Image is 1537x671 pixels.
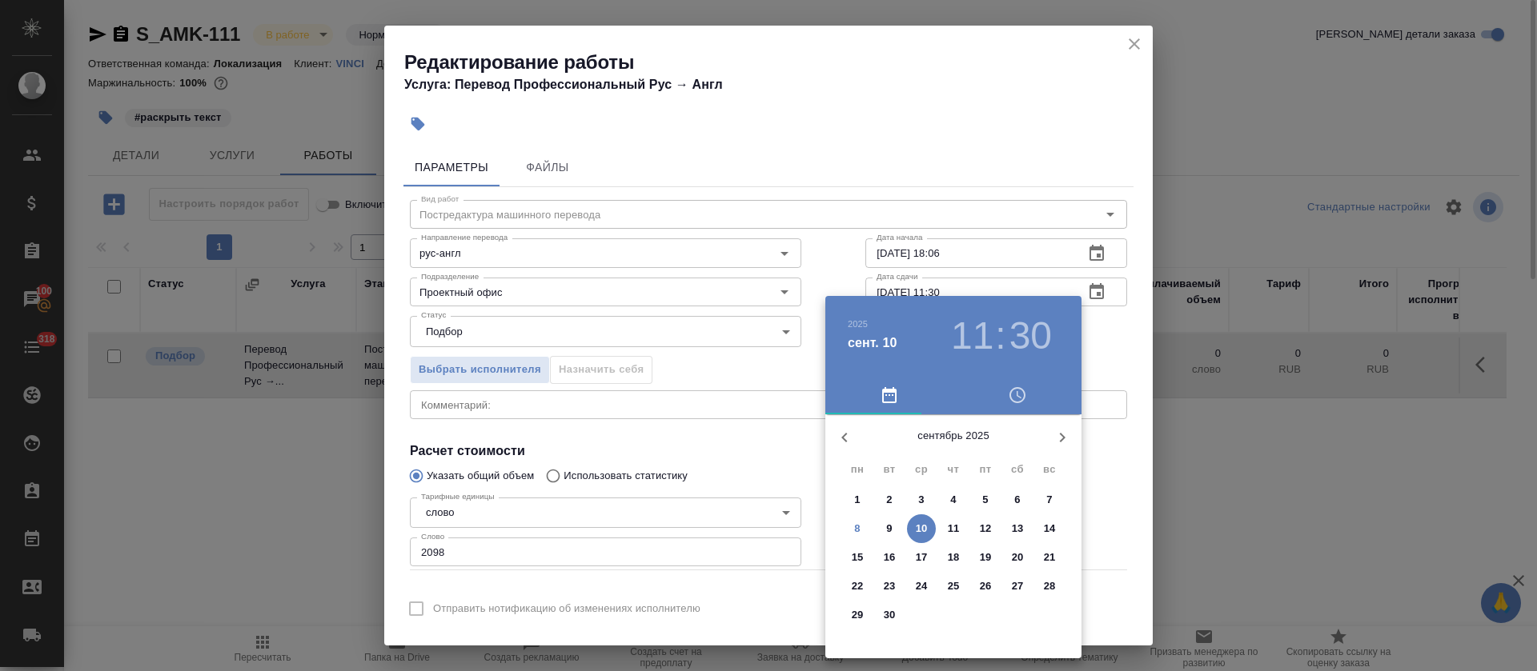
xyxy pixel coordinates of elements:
p: 2 [886,492,892,508]
button: 13 [1003,514,1032,543]
button: 26 [971,572,1000,601]
p: 13 [1012,521,1024,537]
span: ср [907,461,936,477]
p: 27 [1012,578,1024,594]
h3: : [995,314,1005,358]
p: 16 [884,549,896,565]
button: 21 [1035,543,1064,572]
button: 11 [951,314,993,358]
span: пн [843,461,872,477]
button: 20 [1003,543,1032,572]
button: 15 [843,543,872,572]
p: сентябрь 2025 [864,428,1043,444]
button: 28 [1035,572,1064,601]
button: 16 [875,543,904,572]
button: 27 [1003,572,1032,601]
button: 22 [843,572,872,601]
button: сент. 10 [848,334,897,353]
p: 20 [1012,549,1024,565]
button: 19 [971,543,1000,572]
span: вт [875,461,904,477]
p: 11 [948,521,960,537]
p: 26 [980,578,992,594]
button: 10 [907,514,936,543]
button: 7 [1035,485,1064,514]
button: 25 [939,572,968,601]
button: 8 [843,514,872,543]
button: 5 [971,485,1000,514]
span: чт [939,461,968,477]
p: 22 [852,578,864,594]
p: 29 [852,607,864,623]
span: вс [1035,461,1064,477]
p: 1 [854,492,860,508]
button: 29 [843,601,872,629]
button: 30 [1009,314,1052,358]
span: пт [971,461,1000,477]
button: 11 [939,514,968,543]
button: 18 [939,543,968,572]
p: 24 [916,578,928,594]
p: 30 [884,607,896,623]
p: 6 [1014,492,1020,508]
button: 30 [875,601,904,629]
button: 3 [907,485,936,514]
button: 17 [907,543,936,572]
button: 9 [875,514,904,543]
p: 4 [950,492,956,508]
p: 10 [916,521,928,537]
p: 21 [1044,549,1056,565]
button: 6 [1003,485,1032,514]
p: 5 [982,492,988,508]
button: 4 [939,485,968,514]
button: 12 [971,514,1000,543]
p: 28 [1044,578,1056,594]
p: 12 [980,521,992,537]
p: 25 [948,578,960,594]
p: 23 [884,578,896,594]
button: 14 [1035,514,1064,543]
button: 24 [907,572,936,601]
p: 9 [886,521,892,537]
button: 2025 [848,319,868,329]
p: 15 [852,549,864,565]
p: 19 [980,549,992,565]
p: 17 [916,549,928,565]
button: 2 [875,485,904,514]
p: 7 [1046,492,1052,508]
p: 14 [1044,521,1056,537]
p: 8 [854,521,860,537]
button: 23 [875,572,904,601]
button: 1 [843,485,872,514]
p: 18 [948,549,960,565]
p: 3 [918,492,924,508]
span: сб [1003,461,1032,477]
